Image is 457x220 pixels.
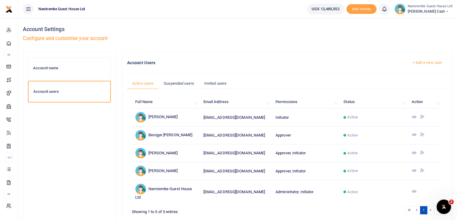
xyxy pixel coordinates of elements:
span: Active [347,189,358,195]
span: Active [347,168,358,174]
h5: Configure and customise your account [23,36,452,42]
a: Suspend [420,169,425,173]
td: [EMAIL_ADDRESS][DOMAIN_NAME] [200,162,272,180]
a: logo-small logo-large logo-large [5,7,13,11]
span: 2 [449,200,454,204]
td: Approver, Initiator [272,144,340,162]
span: Active [347,150,358,156]
span: [PERSON_NAME] Cash [408,9,452,14]
td: Approver, Initiator [272,162,340,180]
h6: Account name [33,66,106,71]
div: Showing 1 to 5 of 5 entries [132,206,259,215]
td: [PERSON_NAME] [132,162,200,180]
h4: Account Settings [23,26,452,33]
iframe: Intercom live chat [437,200,451,214]
a: UGX 12,485,552 [307,4,344,14]
span: Active [347,115,358,120]
td: [PERSON_NAME] [132,144,200,162]
li: Wallet ballance [305,4,346,14]
a: View Details [411,151,416,156]
td: [PERSON_NAME] [132,108,200,126]
li: M [5,50,13,60]
a: Account name [28,58,111,79]
a: 1 [420,206,427,214]
th: Status: activate to sort column ascending [340,96,408,108]
td: Initiator [272,108,340,126]
a: View Details [411,169,416,173]
td: [EMAIL_ADDRESS][DOMAIN_NAME] [200,127,272,144]
a: Suspend [420,133,425,137]
span: Active [347,133,358,138]
li: Toup your wallet [346,4,376,14]
h4: Account Users [127,59,401,66]
li: Ac [5,152,13,162]
a: View Details [411,190,416,194]
a: View Details [411,115,416,120]
li: M [5,189,13,199]
a: View Details [411,133,416,137]
a: Suspended users [159,78,199,89]
td: Namirembe Guest House Ltd [132,180,200,204]
h6: Account users [33,89,105,94]
a: Add a new user [406,58,447,68]
a: Suspend [420,115,425,120]
a: Invited users [199,78,232,89]
span: Add money [346,4,376,14]
span: Namirembe Guest House Ltd [36,6,88,12]
a: Account users [28,81,111,102]
th: Permissions: activate to sort column ascending [272,96,340,108]
td: [EMAIL_ADDRESS][DOMAIN_NAME] [200,180,272,204]
th: Email Address: activate to sort column ascending [200,96,272,108]
img: logo-small [5,6,13,13]
th: Full Name: activate to sort column ascending [132,96,200,108]
td: Administrator, Initiator [272,180,340,204]
a: Add money [346,6,376,11]
td: Approver [272,127,340,144]
td: [EMAIL_ADDRESS][DOMAIN_NAME] [200,108,272,126]
a: Active users [127,78,159,89]
a: Suspend [420,151,425,156]
a: profile-user Namirembe Guest House Ltd [PERSON_NAME] Cash [395,4,452,14]
small: Namirembe Guest House Ltd [408,4,452,9]
td: Besigye [PERSON_NAME] [132,127,200,144]
span: UGX 12,485,552 [312,6,339,12]
td: [EMAIL_ADDRESS][DOMAIN_NAME] [200,144,272,162]
img: profile-user [395,4,405,14]
th: Action: activate to sort column ascending [408,96,442,108]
